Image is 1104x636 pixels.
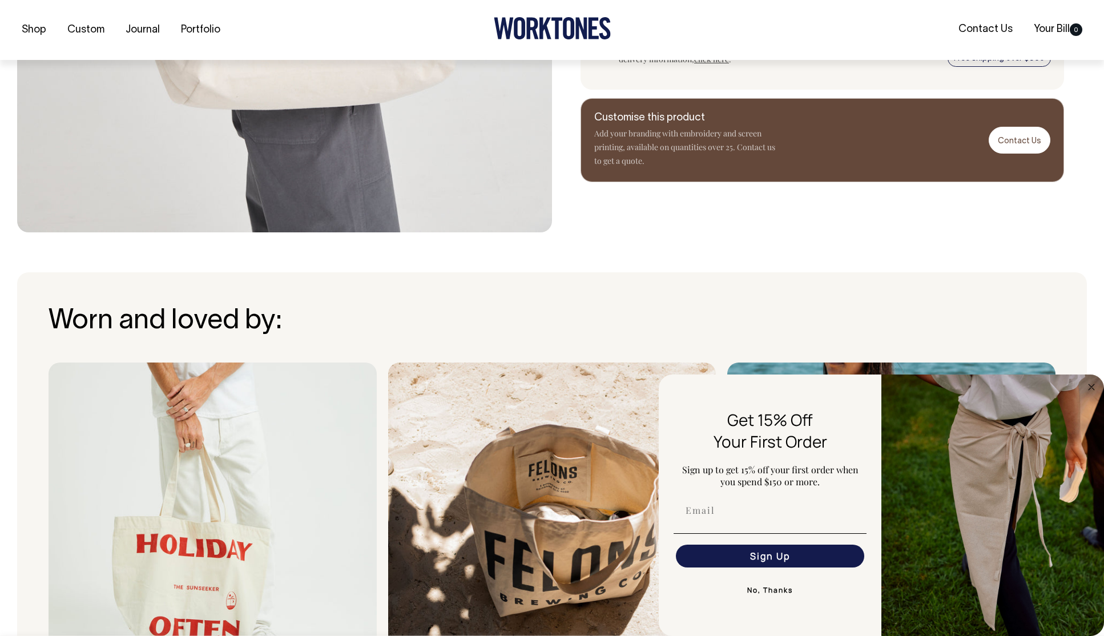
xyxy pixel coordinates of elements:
[676,545,864,567] button: Sign Up
[659,375,1104,636] div: FLYOUT Form
[63,21,109,39] a: Custom
[682,464,859,488] span: Sign up to get 15% off your first order when you spend $150 or more.
[594,127,777,168] p: Add your branding with embroidery and screen printing, available on quantities over 25. Contact u...
[594,112,777,124] h6: Customise this product
[674,533,867,534] img: underline
[694,54,729,65] a: click here
[1070,23,1082,36] span: 0
[49,307,1055,337] h3: Worn and loved by:
[17,21,51,39] a: Shop
[714,430,827,452] span: Your First Order
[674,579,867,602] button: No, Thanks
[1029,20,1087,39] a: Your Bill0
[881,375,1104,636] img: 5e34ad8f-4f05-4173-92a8-ea475ee49ac9.jpeg
[676,499,864,522] input: Email
[1085,380,1098,394] button: Close dialog
[727,409,813,430] span: Get 15% Off
[989,127,1050,154] a: Contact Us
[954,20,1017,39] a: Contact Us
[121,21,164,39] a: Journal
[176,21,225,39] a: Portfolio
